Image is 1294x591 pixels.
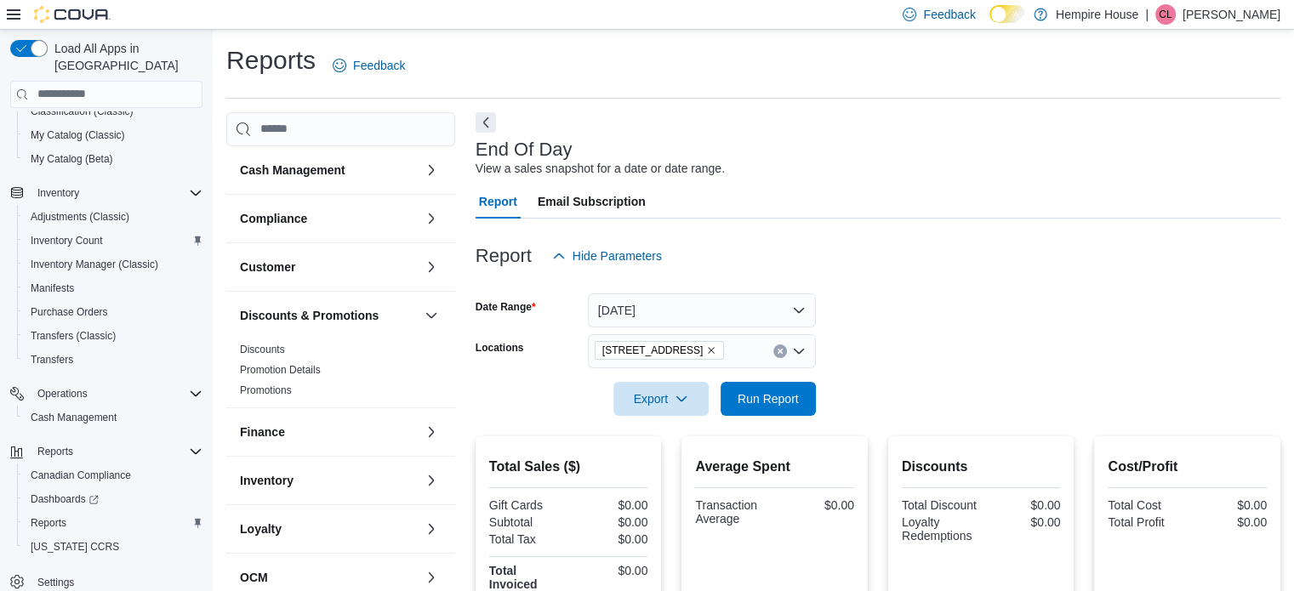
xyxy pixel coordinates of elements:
span: Inventory Count [24,230,202,251]
span: Settings [37,576,74,589]
h3: Cash Management [240,162,345,179]
span: My Catalog (Classic) [24,125,202,145]
span: My Catalog (Beta) [31,152,113,166]
button: Finance [421,422,442,442]
button: Reports [3,440,209,463]
p: [PERSON_NAME] [1183,4,1280,25]
span: Transfers (Classic) [24,326,202,346]
h3: OCM [240,569,268,586]
a: Canadian Compliance [24,465,138,486]
h3: Report [476,246,532,266]
span: Purchase Orders [31,305,108,319]
label: Locations [476,341,524,355]
button: Run Report [721,382,816,416]
div: Gift Cards [489,498,565,512]
button: [US_STATE] CCRS [17,535,209,559]
button: Inventory Manager (Classic) [17,253,209,276]
div: $0.00 [1191,515,1267,529]
span: Inventory [31,183,202,203]
span: CL [1159,4,1171,25]
button: Export [613,382,709,416]
span: Cash Management [24,407,202,428]
span: Manifests [31,281,74,295]
h2: Discounts [902,457,1061,477]
span: My Catalog (Beta) [24,149,202,169]
a: Dashboards [17,487,209,511]
button: My Catalog (Classic) [17,123,209,147]
a: Discounts [240,344,285,355]
button: Purchase Orders [17,300,209,324]
a: Adjustments (Classic) [24,207,136,227]
a: My Catalog (Classic) [24,125,132,145]
h1: Reports [226,43,316,77]
button: Next [476,112,496,133]
h3: Inventory [240,472,294,489]
button: Discounts & Promotions [421,305,442,326]
div: $0.00 [572,498,647,512]
span: Manifests [24,278,202,298]
span: Classification (Classic) [24,101,202,122]
div: $0.00 [984,515,1060,529]
button: Compliance [421,208,442,229]
span: Inventory [37,186,79,200]
span: Promotion Details [240,363,321,377]
span: Operations [37,387,88,401]
h3: End Of Day [476,139,573,160]
strong: Total Invoiced [489,564,538,591]
div: View a sales snapshot for a date or date range. [476,160,725,178]
button: Discounts & Promotions [240,307,418,324]
div: Total Profit [1108,515,1183,529]
span: Reports [24,513,202,533]
span: Reports [31,441,202,462]
a: Transfers (Classic) [24,326,123,346]
span: My Catalog (Classic) [31,128,125,142]
button: Remove 59 First Street from selection in this group [706,345,716,355]
button: Reports [31,441,80,462]
h3: Customer [240,259,295,276]
span: Operations [31,384,202,404]
a: Promotion Details [240,364,321,376]
button: Canadian Compliance [17,463,209,487]
div: $0.00 [572,564,647,577]
a: Inventory Count [24,230,110,251]
label: Date Range [476,300,536,314]
a: Inventory Manager (Classic) [24,254,165,275]
span: Report [479,185,517,219]
span: Promotions [240,384,292,397]
div: $0.00 [572,515,647,529]
h2: Cost/Profit [1108,457,1267,477]
span: Classification (Classic) [31,105,134,118]
a: Transfers [24,349,80,370]
span: Email Subscription [538,185,646,219]
button: Inventory [3,181,209,205]
span: Export [624,382,698,416]
button: Classification (Classic) [17,99,209,123]
a: [US_STATE] CCRS [24,537,126,557]
button: Cash Management [421,160,442,180]
span: Dashboards [24,489,202,509]
div: Total Cost [1108,498,1183,512]
button: Operations [3,382,209,406]
input: Dark Mode [989,5,1025,23]
div: Transaction Average [695,498,771,526]
button: Transfers [17,348,209,372]
button: Hide Parameters [545,239,669,273]
a: Purchase Orders [24,302,115,322]
span: [STREET_ADDRESS] [602,342,704,359]
a: Reports [24,513,73,533]
button: Finance [240,423,418,440]
div: $0.00 [984,498,1060,512]
button: Inventory [421,470,442,491]
button: OCM [240,569,418,586]
span: Washington CCRS [24,537,202,557]
p: Hempire House [1056,4,1138,25]
button: Open list of options [792,344,806,358]
h3: Discounts & Promotions [240,307,379,324]
a: Feedback [326,48,412,82]
a: Promotions [240,384,292,396]
span: Purchase Orders [24,302,202,322]
span: [US_STATE] CCRS [31,540,119,554]
button: Cash Management [17,406,209,429]
button: OCM [421,567,442,588]
a: Dashboards [24,489,105,509]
